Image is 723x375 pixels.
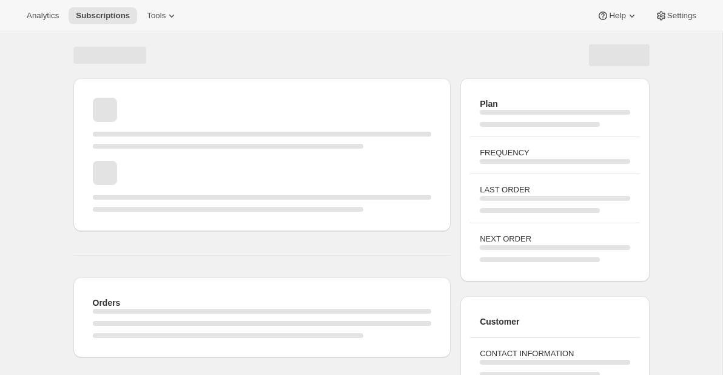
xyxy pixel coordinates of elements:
[480,233,630,245] h3: NEXT ORDER
[648,7,704,24] button: Settings
[19,7,66,24] button: Analytics
[480,348,630,360] h3: CONTACT INFORMATION
[147,11,166,21] span: Tools
[609,11,625,21] span: Help
[69,7,137,24] button: Subscriptions
[480,316,630,328] h2: Customer
[480,147,630,159] h3: FREQUENCY
[93,297,432,309] h2: Orders
[480,98,630,110] h2: Plan
[590,7,645,24] button: Help
[76,11,130,21] span: Subscriptions
[140,7,185,24] button: Tools
[480,184,630,196] h3: LAST ORDER
[27,11,59,21] span: Analytics
[667,11,696,21] span: Settings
